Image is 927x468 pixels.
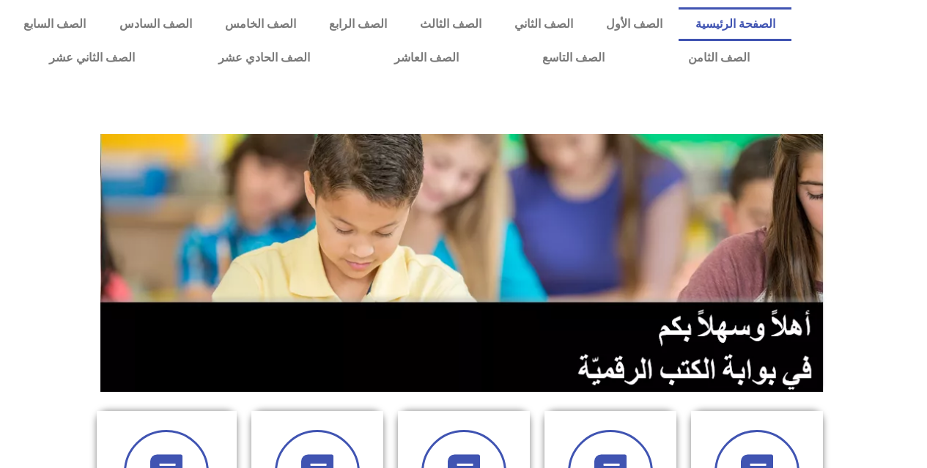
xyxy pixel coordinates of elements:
[498,7,589,41] a: الصف الثاني
[312,7,403,41] a: الصف الرابع
[103,7,208,41] a: الصف السادس
[177,41,352,75] a: الصف الحادي عشر
[403,7,498,41] a: الصف الثالث
[208,7,312,41] a: الصف الخامس
[589,7,679,41] a: الصف الأول
[501,41,646,75] a: الصف التاسع
[646,41,791,75] a: الصف الثامن
[7,41,177,75] a: الصف الثاني عشر
[352,41,501,75] a: الصف العاشر
[679,7,791,41] a: الصفحة الرئيسية
[7,7,103,41] a: الصف السابع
